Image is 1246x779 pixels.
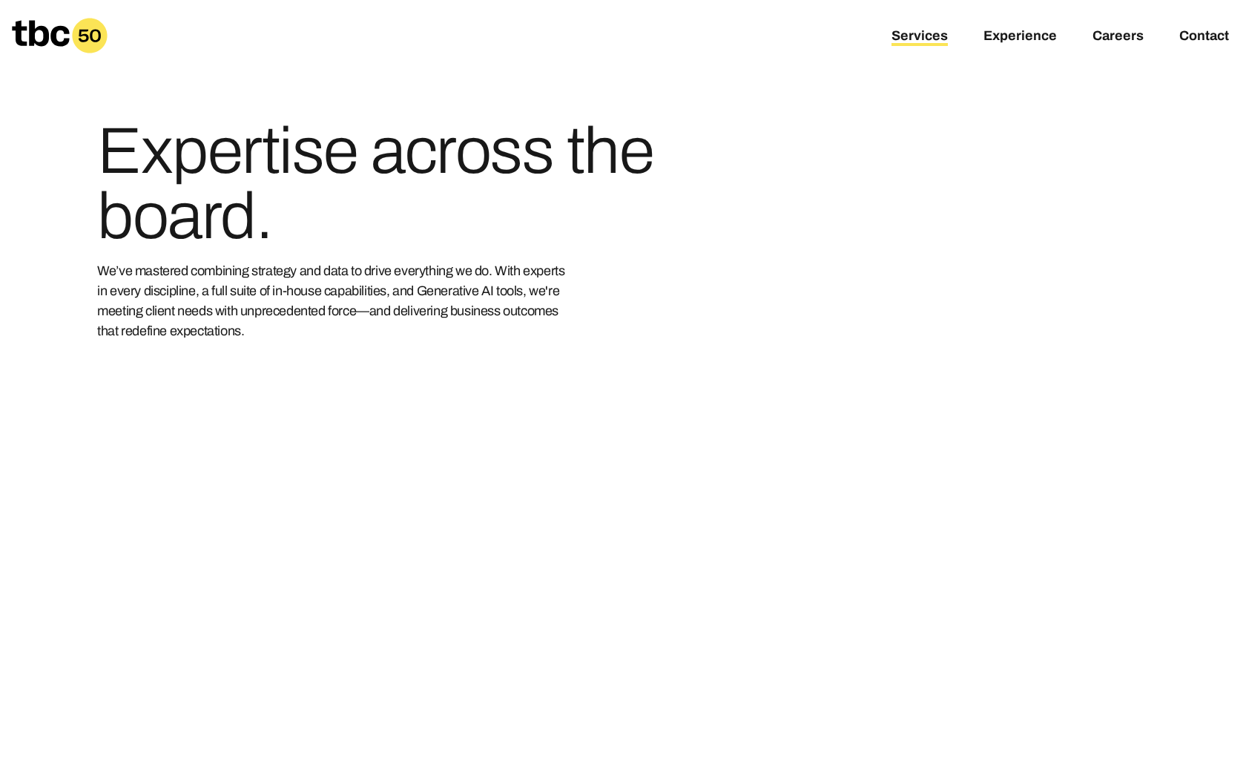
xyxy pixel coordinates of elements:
a: Contact [1179,28,1229,46]
a: Homepage [12,18,108,53]
a: Experience [983,28,1057,46]
a: Careers [1092,28,1144,46]
h1: Expertise across the board. [97,119,667,249]
a: Services [891,28,948,46]
p: We’ve mastered combining strategy and data to drive everything we do. With experts in every disci... [97,261,572,341]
